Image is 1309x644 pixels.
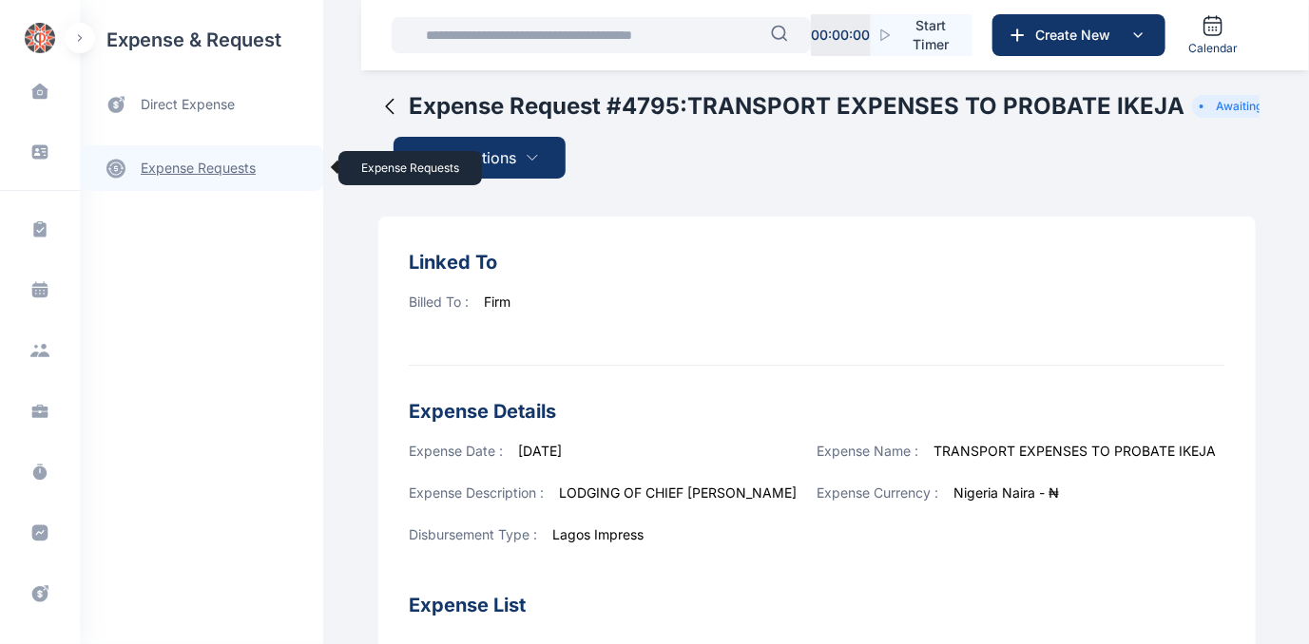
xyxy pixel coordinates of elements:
[992,14,1165,56] button: Create New
[80,145,323,191] a: expense requests
[409,91,1184,122] h2: Expense Request # 4795 : TRANSPORT EXPENSES TO PROBATE IKEJA
[80,80,323,130] a: direct expense
[818,484,939,501] span: Expense Currency :
[954,484,1060,501] span: Nigeria Naira - ₦
[811,26,870,45] p: 00 : 00 : 00
[1188,41,1238,56] span: Calendar
[484,294,510,310] span: Firm
[559,484,797,501] span: LODGING OF CHIEF [PERSON_NAME]
[409,567,1225,620] h3: Expense List
[1181,7,1245,64] a: Calendar
[518,443,562,459] span: [DATE]
[409,396,1225,426] h3: Expense Details
[1028,26,1126,45] span: Create New
[409,294,469,310] span: Billed To :
[904,16,957,54] span: Start Timer
[552,526,644,542] span: Lagos Impress
[818,443,919,459] span: Expense Name :
[409,443,503,459] span: Expense Date :
[409,484,544,501] span: Expense Description :
[871,14,972,56] button: Start Timer
[80,130,323,191] div: expense requestsexpense requests
[934,443,1217,459] span: TRANSPORT EXPENSES TO PROBATE IKEJA
[409,526,537,542] span: Disbursement Type :
[420,146,517,169] span: More Options
[409,247,1225,277] h3: Linked To
[141,95,235,115] span: direct expense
